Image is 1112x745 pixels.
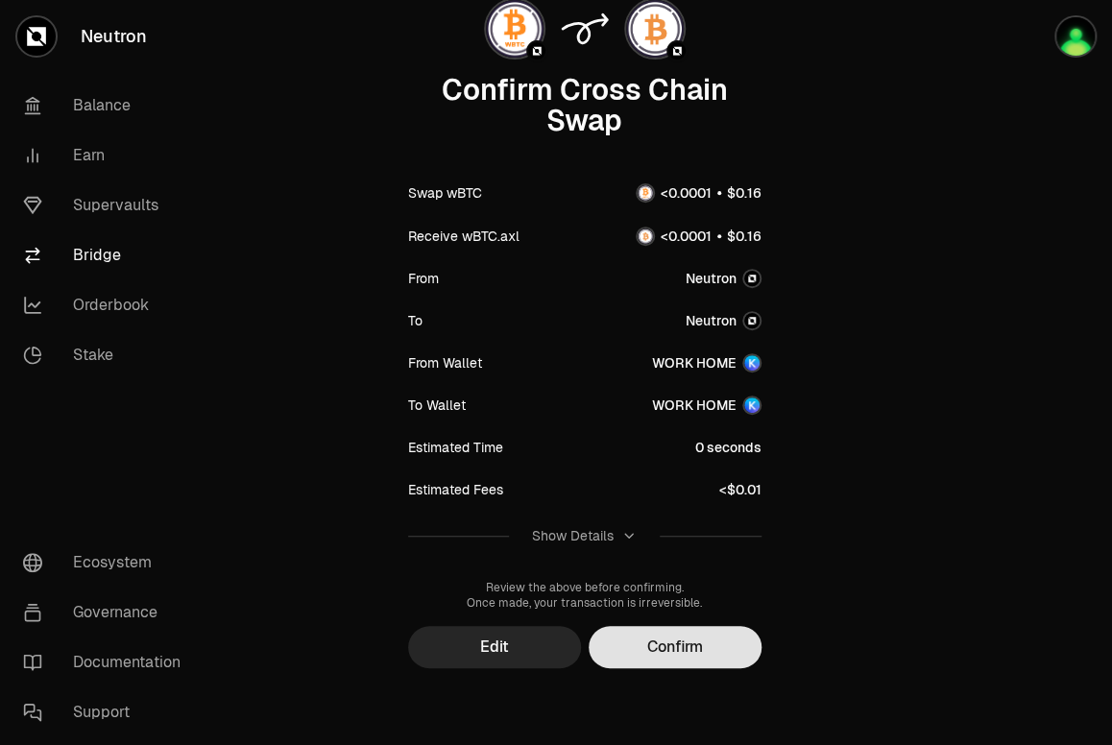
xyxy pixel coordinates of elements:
img: Neutron Logo [528,42,545,60]
button: WORK HOMEAccount Image [652,396,761,415]
img: Neutron Logo [668,42,686,60]
div: Receive wBTC.axl [408,227,520,246]
a: Earn [8,131,207,180]
div: Estimated Fees [408,480,503,499]
a: Support [8,687,207,737]
a: Orderbook [8,280,207,330]
div: Review the above before confirming. Once made, your transaction is irreversible. [408,580,761,611]
a: Governance [8,588,207,637]
span: Neutron [686,269,737,288]
button: Edit [408,626,581,668]
div: WORK HOME [652,396,737,415]
img: Account Image [744,355,760,371]
a: Balance [8,81,207,131]
img: Account Image [744,397,760,413]
button: Confirm [589,626,761,668]
a: Stake [8,330,207,380]
span: Neutron [686,311,737,330]
a: Bridge [8,230,207,280]
a: Documentation [8,637,207,687]
div: To [408,311,423,330]
div: From Wallet [408,353,482,372]
div: From [408,269,439,288]
img: WORK HOME [1056,17,1095,56]
a: Supervaults [8,180,207,230]
div: Show Details [532,526,614,545]
img: wBTC.axl Logo [638,228,653,244]
button: Show Details [408,511,761,561]
a: Ecosystem [8,538,207,588]
button: WORK HOMEAccount Image [652,353,761,372]
img: Neutron Logo [744,271,760,286]
div: Estimated Time [408,438,503,457]
div: Swap wBTC [408,183,482,203]
div: Confirm Cross Chain Swap [408,75,761,136]
img: wBTC Logo [638,185,653,201]
div: WORK HOME [652,353,737,372]
div: 0 seconds [695,438,761,457]
img: Neutron Logo [744,313,760,328]
div: <$0.01 [719,480,761,499]
div: To Wallet [408,396,466,415]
